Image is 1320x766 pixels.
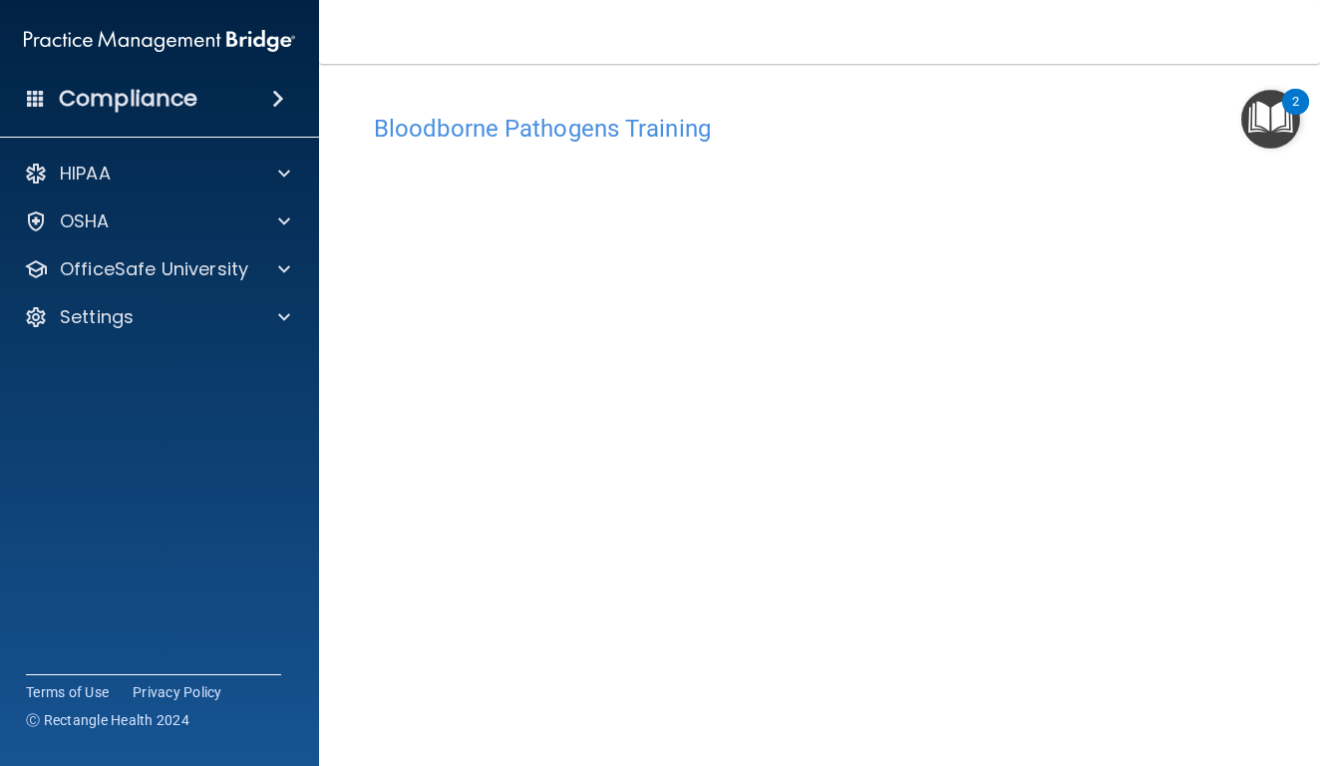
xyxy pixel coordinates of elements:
[24,162,290,186] a: HIPAA
[374,153,1265,766] iframe: bbp
[60,305,134,329] p: Settings
[59,85,197,113] h4: Compliance
[60,209,110,233] p: OSHA
[374,116,1265,142] h4: Bloodborne Pathogens Training
[60,162,111,186] p: HIPAA
[1292,102,1299,128] div: 2
[26,710,189,730] span: Ⓒ Rectangle Health 2024
[24,21,295,61] img: PMB logo
[1220,628,1296,704] iframe: Drift Widget Chat Controller
[24,257,290,281] a: OfficeSafe University
[1241,90,1300,149] button: Open Resource Center, 2 new notifications
[24,209,290,233] a: OSHA
[60,257,248,281] p: OfficeSafe University
[24,305,290,329] a: Settings
[133,682,222,702] a: Privacy Policy
[26,682,109,702] a: Terms of Use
